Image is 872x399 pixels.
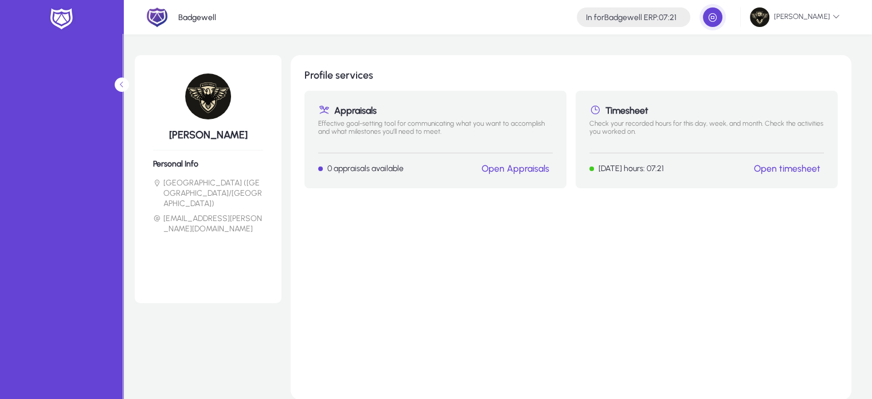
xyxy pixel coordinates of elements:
[146,6,168,28] img: 2.png
[754,163,820,174] a: Open timesheet
[750,7,840,27] span: [PERSON_NAME]
[153,178,263,209] li: [GEOGRAPHIC_DATA] ([GEOGRAPHIC_DATA]/[GEOGRAPHIC_DATA])
[153,214,263,234] li: [EMAIL_ADDRESS][PERSON_NAME][DOMAIN_NAME]
[47,7,76,31] img: white-logo.png
[586,13,604,22] span: In for
[741,7,849,28] button: [PERSON_NAME]
[478,162,553,175] button: Open Appraisals
[482,163,549,174] a: Open Appraisals
[185,73,231,119] img: 77.jpg
[304,69,838,82] h1: Profile services
[318,104,553,116] h1: Appraisals
[153,129,263,141] h5: [PERSON_NAME]
[586,13,677,22] h4: Badgewell ERP
[327,164,404,173] p: 0 appraisals available
[589,119,824,144] p: Check your recorded hours for this day, week, and month. Check the activities you worked on.
[659,13,677,22] span: 07:21
[153,159,263,169] h6: Personal Info
[750,7,769,27] img: 77.jpg
[657,13,659,22] span: :
[318,119,553,144] p: Effective goal-setting tool for communicating what you want to accomplish and what milestones you...
[589,104,824,116] h1: Timesheet
[599,164,664,173] p: [DATE] hours: 07:21
[178,13,216,22] p: Badgewell
[750,162,824,175] button: Open timesheet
